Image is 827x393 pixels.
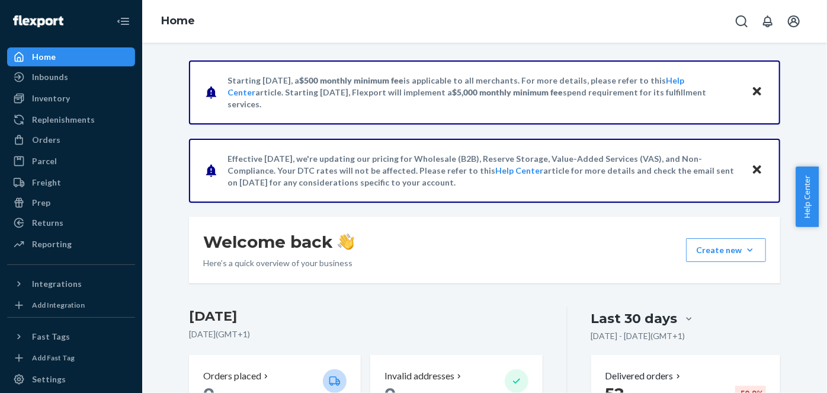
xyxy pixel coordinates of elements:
[32,300,85,310] div: Add Integration
[13,15,63,27] img: Flexport logo
[782,9,806,33] button: Open account menu
[32,51,56,63] div: Home
[189,328,543,340] p: [DATE] ( GMT+1 )
[686,238,766,262] button: Create new
[32,92,70,104] div: Inventory
[7,235,135,254] a: Reporting
[7,130,135,149] a: Orders
[189,307,543,326] h3: [DATE]
[7,298,135,312] a: Add Integration
[749,84,765,101] button: Close
[152,4,204,39] ol: breadcrumbs
[7,351,135,365] a: Add Fast Tag
[203,257,354,269] p: Here’s a quick overview of your business
[384,369,454,383] p: Invalid addresses
[730,9,754,33] button: Open Search Box
[7,213,135,232] a: Returns
[161,14,195,27] a: Home
[7,152,135,171] a: Parcel
[7,173,135,192] a: Freight
[32,155,57,167] div: Parcel
[111,9,135,33] button: Close Navigation
[7,47,135,66] a: Home
[7,89,135,108] a: Inventory
[32,134,60,146] div: Orders
[7,274,135,293] button: Integrations
[32,373,66,385] div: Settings
[605,369,683,383] button: Delivered orders
[32,238,72,250] div: Reporting
[756,9,780,33] button: Open notifications
[452,87,563,97] span: $5,000 monthly minimum fee
[32,114,95,126] div: Replenishments
[299,75,403,85] span: $500 monthly minimum fee
[203,231,354,253] h1: Welcome back
[32,197,50,209] div: Prep
[591,309,678,328] div: Last 30 days
[338,234,354,250] img: hand-wave emoji
[591,330,685,342] p: [DATE] - [DATE] ( GMT+1 )
[32,278,82,290] div: Integrations
[32,331,70,343] div: Fast Tags
[7,327,135,346] button: Fast Tags
[7,110,135,129] a: Replenishments
[796,167,819,227] button: Help Center
[227,75,740,110] p: Starting [DATE], a is applicable to all merchants. For more details, please refer to this article...
[203,369,261,383] p: Orders placed
[32,71,68,83] div: Inbounds
[7,68,135,87] a: Inbounds
[227,153,740,188] p: Effective [DATE], we're updating our pricing for Wholesale (B2B), Reserve Storage, Value-Added Se...
[7,193,135,212] a: Prep
[32,177,61,188] div: Freight
[32,217,63,229] div: Returns
[749,162,765,179] button: Close
[32,353,75,363] div: Add Fast Tag
[495,165,543,175] a: Help Center
[7,370,135,389] a: Settings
